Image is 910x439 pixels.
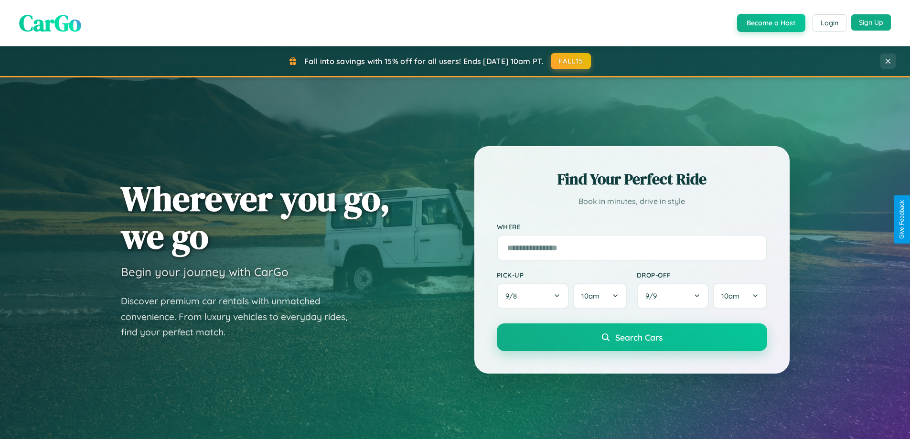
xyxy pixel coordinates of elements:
button: 9/9 [637,283,709,309]
button: Become a Host [737,14,805,32]
h2: Find Your Perfect Ride [497,169,767,190]
button: 9/8 [497,283,569,309]
button: FALL15 [551,53,591,69]
button: 10am [713,283,767,309]
span: Fall into savings with 15% off for all users! Ends [DATE] 10am PT. [304,56,544,66]
span: 10am [721,291,739,300]
button: Sign Up [851,14,891,31]
span: Search Cars [615,332,663,343]
span: 9 / 8 [505,291,522,300]
h1: Wherever you go, we go [121,180,390,255]
button: Search Cars [497,323,767,351]
span: 9 / 9 [645,291,662,300]
h3: Begin your journey with CarGo [121,265,289,279]
button: Login [813,14,846,32]
label: Where [497,223,767,231]
label: Drop-off [637,271,767,279]
button: 10am [573,283,627,309]
p: Discover premium car rentals with unmatched convenience. From luxury vehicles to everyday rides, ... [121,293,360,340]
div: Give Feedback [899,200,905,239]
p: Book in minutes, drive in style [497,194,767,208]
span: 10am [581,291,600,300]
label: Pick-up [497,271,627,279]
span: CarGo [19,7,81,39]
